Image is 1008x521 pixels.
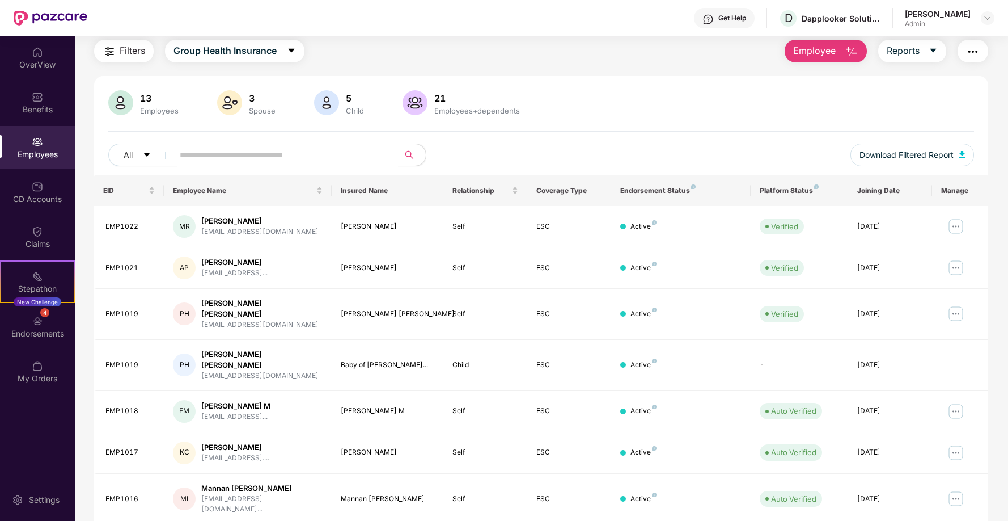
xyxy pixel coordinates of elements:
button: search [398,144,426,166]
div: Active [630,360,657,371]
button: Download Filtered Report [850,144,974,166]
div: Verified [771,262,798,274]
img: svg+xml;base64,PHN2ZyB4bWxucz0iaHR0cDovL3d3dy53My5vcmcvMjAwMC9zdmciIHdpZHRoPSI4IiBoZWlnaHQ9IjgiIH... [652,493,657,497]
div: Child [452,360,518,371]
img: New Pazcare Logo [14,11,87,26]
div: [DATE] [857,309,923,320]
img: svg+xml;base64,PHN2ZyB4bWxucz0iaHR0cDovL3d3dy53My5vcmcvMjAwMC9zdmciIHhtbG5zOnhsaW5rPSJodHRwOi8vd3... [959,151,965,158]
div: ESC [536,309,602,320]
div: [PERSON_NAME] M [201,401,270,411]
div: Active [630,406,657,417]
div: FM [173,400,196,423]
div: 3 [247,93,278,104]
div: Auto Verified [771,405,816,417]
img: svg+xml;base64,PHN2ZyB4bWxucz0iaHR0cDovL3d3dy53My5vcmcvMjAwMC9zdmciIHdpZHRoPSI4IiBoZWlnaHQ9IjgiIH... [652,220,657,225]
div: Child [344,106,366,115]
img: svg+xml;base64,PHN2ZyB4bWxucz0iaHR0cDovL3d3dy53My5vcmcvMjAwMC9zdmciIHdpZHRoPSI4IiBoZWlnaHQ9IjgiIH... [652,405,657,409]
div: [DATE] [857,406,923,417]
img: svg+xml;base64,PHN2ZyBpZD0iRW1wbG95ZWVzIiB4bWxucz0iaHR0cDovL3d3dy53My5vcmcvMjAwMC9zdmciIHdpZHRoPS... [32,136,43,148]
div: [PERSON_NAME] [PERSON_NAME] [341,309,434,320]
div: ESC [536,221,602,232]
div: Self [452,263,518,274]
div: ESC [536,263,602,274]
div: [EMAIL_ADDRESS][DOMAIN_NAME] [201,320,323,330]
th: Coverage Type [527,175,611,206]
th: Insured Name [332,175,443,206]
div: 21 [432,93,522,104]
div: [PERSON_NAME] [341,263,434,274]
div: Mannan [PERSON_NAME] [341,494,434,505]
div: MI [173,488,196,510]
div: Self [452,494,518,505]
img: manageButton [947,444,965,462]
button: Allcaret-down [108,144,177,166]
img: svg+xml;base64,PHN2ZyBpZD0iSGVscC0zMngzMiIgeG1sbnM9Imh0dHA6Ly93d3cudzMub3JnLzIwMDAvc3ZnIiB3aWR0aD... [702,14,714,25]
div: Admin [905,19,971,28]
div: EMP1021 [105,263,155,274]
img: svg+xml;base64,PHN2ZyBpZD0iU2V0dGluZy0yMHgyMCIgeG1sbnM9Imh0dHA6Ly93d3cudzMub3JnLzIwMDAvc3ZnIiB3aW... [12,494,23,506]
img: svg+xml;base64,PHN2ZyB4bWxucz0iaHR0cDovL3d3dy53My5vcmcvMjAwMC9zdmciIHdpZHRoPSIyNCIgaGVpZ2h0PSIyNC... [966,45,980,58]
img: svg+xml;base64,PHN2ZyBpZD0iQ2xhaW0iIHhtbG5zPSJodHRwOi8vd3d3LnczLm9yZy8yMDAwL3N2ZyIgd2lkdGg9IjIwIi... [32,226,43,237]
div: PH [173,302,195,325]
div: [EMAIL_ADDRESS][DOMAIN_NAME]... [201,494,323,515]
img: svg+xml;base64,PHN2ZyB4bWxucz0iaHR0cDovL3d3dy53My5vcmcvMjAwMC9zdmciIHhtbG5zOnhsaW5rPSJodHRwOi8vd3... [845,45,858,58]
div: EMP1016 [105,494,155,505]
div: EMP1019 [105,360,155,371]
div: Auto Verified [771,493,816,505]
img: manageButton [947,305,965,323]
div: EMP1018 [105,406,155,417]
span: caret-down [143,151,151,160]
span: EID [103,186,146,195]
div: Active [630,221,657,232]
div: 4 [40,308,49,317]
div: Auto Verified [771,447,816,458]
button: Filters [94,40,154,62]
img: manageButton [947,259,965,277]
img: manageButton [947,217,965,236]
div: Baby of [PERSON_NAME]... [341,360,434,371]
button: Group Health Insurancecaret-down [165,40,304,62]
div: ESC [536,494,602,505]
img: svg+xml;base64,PHN2ZyBpZD0iRW5kb3JzZW1lbnRzIiB4bWxucz0iaHR0cDovL3d3dy53My5vcmcvMjAwMC9zdmciIHdpZH... [32,316,43,327]
div: Spouse [247,106,278,115]
div: [PERSON_NAME] [341,447,434,458]
div: 13 [138,93,181,104]
div: [PERSON_NAME] [PERSON_NAME] [201,298,323,320]
div: [PERSON_NAME] [201,257,268,268]
div: [PERSON_NAME] [905,9,971,19]
img: svg+xml;base64,PHN2ZyB4bWxucz0iaHR0cDovL3d3dy53My5vcmcvMjAwMC9zdmciIHhtbG5zOnhsaW5rPSJodHRwOi8vd3... [314,90,339,115]
div: PH [173,354,195,376]
img: manageButton [947,490,965,508]
div: AP [173,257,196,279]
img: svg+xml;base64,PHN2ZyB4bWxucz0iaHR0cDovL3d3dy53My5vcmcvMjAwMC9zdmciIHdpZHRoPSI4IiBoZWlnaHQ9IjgiIH... [652,262,657,266]
div: [DATE] [857,221,923,232]
div: [EMAIL_ADDRESS]... [201,411,270,422]
span: Download Filtered Report [859,149,954,161]
div: Mannan [PERSON_NAME] [201,483,323,494]
img: svg+xml;base64,PHN2ZyB4bWxucz0iaHR0cDovL3d3dy53My5vcmcvMjAwMC9zdmciIHhtbG5zOnhsaW5rPSJodHRwOi8vd3... [403,90,427,115]
img: svg+xml;base64,PHN2ZyB4bWxucz0iaHR0cDovL3d3dy53My5vcmcvMjAwMC9zdmciIHhtbG5zOnhsaW5rPSJodHRwOi8vd3... [108,90,133,115]
img: svg+xml;base64,PHN2ZyB4bWxucz0iaHR0cDovL3d3dy53My5vcmcvMjAwMC9zdmciIHdpZHRoPSI4IiBoZWlnaHQ9IjgiIH... [691,184,696,189]
span: Filters [120,44,145,58]
td: - [751,340,848,391]
div: Settings [26,494,63,506]
div: Platform Status [760,186,839,195]
th: Relationship [443,175,527,206]
div: MR [173,215,196,238]
div: Endorsement Status [620,186,742,195]
div: KC [173,442,196,464]
div: [DATE] [857,447,923,458]
th: Manage [932,175,988,206]
div: Active [630,263,657,274]
div: [EMAIL_ADDRESS][DOMAIN_NAME] [201,371,323,381]
img: svg+xml;base64,PHN2ZyBpZD0iTXlfT3JkZXJzIiBkYXRhLW5hbWU9Ik15IE9yZGVycyIgeG1sbnM9Imh0dHA6Ly93d3cudz... [32,360,43,372]
div: ESC [536,406,602,417]
span: Employee Name [173,186,314,195]
th: Employee Name [164,175,332,206]
img: svg+xml;base64,PHN2ZyBpZD0iQ0RfQWNjb3VudHMiIGRhdGEtbmFtZT0iQ0QgQWNjb3VudHMiIHhtbG5zPSJodHRwOi8vd3... [32,181,43,192]
div: [DATE] [857,360,923,371]
div: 5 [344,93,366,104]
div: [EMAIL_ADDRESS].... [201,453,269,464]
div: [PERSON_NAME] [PERSON_NAME] [201,349,323,371]
div: [PERSON_NAME] [341,221,434,232]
